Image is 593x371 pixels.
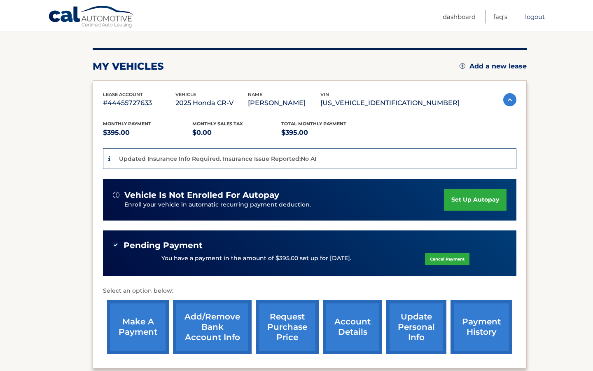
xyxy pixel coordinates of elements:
a: account details [323,300,382,354]
span: vehicle [175,92,196,97]
a: Logout [525,10,545,23]
a: Add/Remove bank account info [173,300,252,354]
span: Pending Payment [124,240,203,251]
span: name [248,92,262,97]
p: $395.00 [281,127,371,139]
img: check-green.svg [113,242,119,248]
span: Monthly sales Tax [192,121,243,127]
a: payment history [451,300,512,354]
span: lease account [103,92,143,97]
a: update personal info [386,300,446,354]
p: Enroll your vehicle in automatic recurring payment deduction. [124,200,444,209]
a: Cancel Payment [425,253,469,265]
a: request purchase price [256,300,319,354]
a: set up autopay [444,189,507,211]
a: Dashboard [443,10,476,23]
p: Select an option below: [103,286,516,296]
p: $0.00 [192,127,282,139]
p: $395.00 [103,127,192,139]
span: vehicle is not enrolled for autopay [124,190,279,200]
p: #44455727633 [103,97,175,109]
p: 2025 Honda CR-V [175,97,248,109]
span: Monthly Payment [103,121,151,127]
p: [US_VEHICLE_IDENTIFICATION_NUMBER] [320,97,460,109]
img: add.svg [460,63,465,69]
span: Total Monthly Payment [281,121,346,127]
p: [PERSON_NAME] [248,97,320,109]
p: Updated Insurance Info Required. Insurance Issue Reported:No AI [119,155,316,162]
a: Cal Automotive [48,5,135,29]
a: FAQ's [493,10,507,23]
h2: my vehicles [93,60,164,73]
a: Add a new lease [460,62,527,70]
img: alert-white.svg [113,192,119,198]
span: vin [320,92,329,97]
img: accordion-active.svg [503,93,516,106]
p: You have a payment in the amount of $395.00 set up for [DATE]. [161,254,351,263]
a: make a payment [107,300,169,354]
